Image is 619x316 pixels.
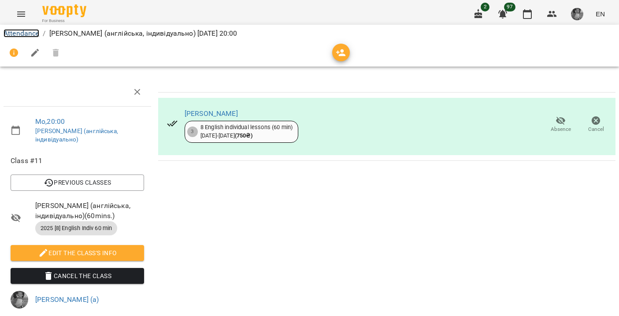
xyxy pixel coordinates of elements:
[185,109,238,118] a: [PERSON_NAME]
[4,28,615,39] nav: breadcrumb
[578,112,614,137] button: Cancel
[49,28,237,39] p: [PERSON_NAME] (англійська, індивідуально) [DATE] 20:00
[551,126,571,133] span: Absence
[35,295,99,304] a: [PERSON_NAME] (а)
[35,201,144,221] span: [PERSON_NAME] (англійська, індивідуально) ( 60 mins. )
[11,156,144,166] span: Class #11
[543,112,578,137] button: Absence
[35,127,118,143] a: [PERSON_NAME] (англійська, індивідуально)
[11,245,144,261] button: Edit the class's Info
[596,9,605,19] span: EN
[235,132,252,139] b: ( 750 ₴ )
[18,177,137,188] span: Previous Classes
[18,248,137,258] span: Edit the class's Info
[35,117,65,126] a: Mo , 20:00
[592,6,608,22] button: EN
[11,175,144,190] button: Previous Classes
[11,4,32,25] button: Menu
[571,8,583,20] img: d8a229def0a6a8f2afd845e9c03c6922.JPG
[18,271,137,281] span: Cancel the class
[11,268,144,284] button: Cancel the class
[588,126,604,133] span: Cancel
[187,126,198,137] div: 3
[11,291,28,309] img: d8a229def0a6a8f2afd845e9c03c6922.JPG
[42,18,86,24] span: For Business
[481,3,489,11] span: 2
[43,28,45,39] li: /
[35,224,117,232] span: 2025 [8] English Indiv 60 min
[504,3,515,11] span: 97
[200,123,293,140] div: 8 English individual lessons (60 min) [DATE] - [DATE]
[42,4,86,17] img: Voopty Logo
[4,29,39,37] a: Attendance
